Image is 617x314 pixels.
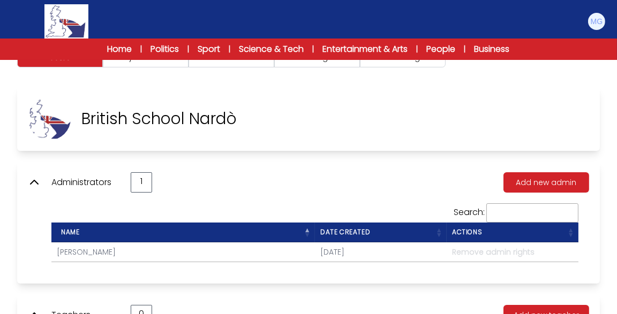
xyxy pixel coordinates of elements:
[427,43,456,56] a: People
[447,223,578,242] th: Actions : activate to sort column ascending
[198,43,221,56] a: Sport
[44,4,88,39] img: Logo
[51,223,315,242] th: Name : activate to sort column descending
[475,43,510,56] a: Business
[452,247,535,257] span: Remove admin rights
[51,176,120,189] p: Administrators
[141,44,142,55] span: |
[315,242,447,262] td: [DATE]
[51,242,315,262] td: [PERSON_NAME]
[588,13,605,30] img: Mauro Gargiulo
[151,43,179,56] a: Politics
[464,44,466,55] span: |
[313,44,314,55] span: |
[486,203,578,223] input: Search:
[417,44,418,55] span: |
[503,172,589,193] button: Add new admin
[131,172,152,193] div: 1
[315,223,447,242] th: Date created : activate to sort column ascending
[495,176,589,188] a: Add new admin
[229,44,231,55] span: |
[188,44,190,55] span: |
[239,43,304,56] a: Science & Tech
[28,97,71,140] img: cK2NMMz0031pWBoNEZzaLGbBuUKIUXhnijYtO2UN.jpg
[454,206,578,218] label: Search:
[108,43,132,56] a: Home
[57,227,79,236] span: Name
[323,43,408,56] a: Entertainment & Arts
[11,4,122,39] a: Logo
[81,109,237,128] p: British School Nardò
